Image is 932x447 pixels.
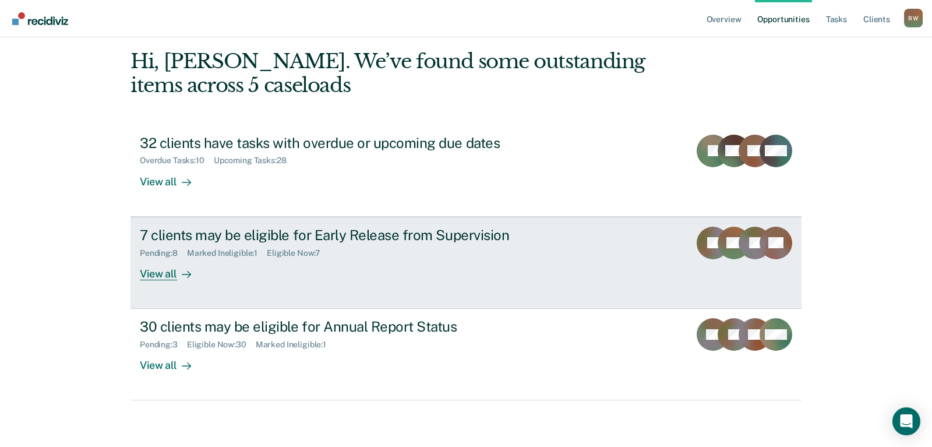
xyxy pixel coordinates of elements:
div: View all [140,166,205,188]
div: Open Intercom Messenger [892,407,920,435]
div: Marked Ineligible : 1 [256,340,336,350]
div: Pending : 3 [140,340,187,350]
div: Hi, [PERSON_NAME]. We’ve found some outstanding items across 5 caseloads [130,50,668,97]
div: Pending : 8 [140,248,187,258]
a: 7 clients may be eligible for Early Release from SupervisionPending:8Marked Ineligible:1Eligible ... [130,217,802,309]
div: 7 clients may be eligible for Early Release from Supervision [140,227,549,244]
a: 30 clients may be eligible for Annual Report StatusPending:3Eligible Now:30Marked Ineligible:1Vie... [130,309,802,400]
div: Eligible Now : 30 [187,340,256,350]
div: Marked Ineligible : 1 [187,248,267,258]
div: B W [904,9,923,27]
img: Recidiviz [12,12,68,25]
div: Upcoming Tasks : 28 [214,156,296,166]
div: 32 clients have tasks with overdue or upcoming due dates [140,135,549,152]
div: View all [140,350,205,372]
button: Profile dropdown button [904,9,923,27]
div: 30 clients may be eligible for Annual Report Status [140,318,549,335]
div: View all [140,258,205,280]
a: 32 clients have tasks with overdue or upcoming due datesOverdue Tasks:10Upcoming Tasks:28View all [130,125,802,217]
div: Eligible Now : 7 [267,248,330,258]
div: Overdue Tasks : 10 [140,156,214,166]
